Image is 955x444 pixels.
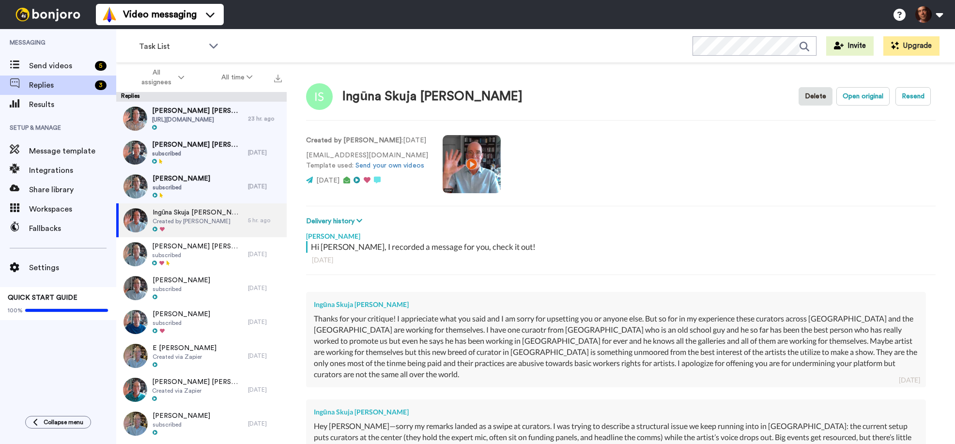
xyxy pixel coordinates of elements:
[123,344,148,368] img: b76689c8-988b-481e-9b5a-803648ee2ea5-thumb.jpg
[248,216,282,224] div: 5 hr. ago
[116,203,287,237] a: Ingūna Skuja [PERSON_NAME]Created by [PERSON_NAME]5 hr. ago
[153,421,210,429] span: subscribed
[355,162,424,169] a: Send your own videos
[123,276,148,300] img: d88e8c12-6122-477c-a2e2-3c79c5f92478-thumb.jpg
[248,183,282,190] div: [DATE]
[116,136,287,169] a: [PERSON_NAME] [PERSON_NAME]subscribed[DATE]
[311,241,933,253] div: Hi [PERSON_NAME], I recorded a message for you, check it out!
[316,177,339,184] span: [DATE]
[314,300,918,309] div: Ingūna Skuja [PERSON_NAME]
[153,309,210,319] span: [PERSON_NAME]
[29,79,91,91] span: Replies
[314,407,918,417] div: Ingūna Skuja [PERSON_NAME]
[312,255,930,265] div: [DATE]
[895,87,931,106] button: Resend
[248,284,282,292] div: [DATE]
[153,208,243,217] span: Ingūna Skuja [PERSON_NAME]
[152,387,243,395] span: Created via Zapier
[306,227,936,241] div: [PERSON_NAME]
[139,41,204,52] span: Task List
[8,294,77,301] span: QUICK START GUIDE
[29,165,116,176] span: Integrations
[153,353,216,361] span: Created via Zapier
[306,137,401,144] strong: Created by [PERSON_NAME]
[152,150,243,157] span: subscribed
[123,208,148,232] img: e2325fd5-c5ae-4cd5-8d78-8d193e466124-thumb.jpg
[29,99,116,110] span: Results
[306,83,333,110] img: Image of Ingūna Skuja Ingūna Skuja
[153,411,210,421] span: [PERSON_NAME]
[306,136,428,146] p: : [DATE]
[152,251,243,259] span: subscribed
[342,90,523,104] div: Ingūna Skuja [PERSON_NAME]
[153,319,210,327] span: subscribed
[29,145,116,157] span: Message template
[248,386,282,394] div: [DATE]
[203,69,272,86] button: All time
[123,140,147,165] img: 092ef917-5938-4f8b-acc6-a60a68ebee9f-thumb.jpg
[102,7,117,22] img: vm-color.svg
[153,343,216,353] span: E [PERSON_NAME]
[25,416,91,429] button: Collapse menu
[153,285,210,293] span: subscribed
[123,174,148,199] img: fd7db23e-a9f7-4281-8024-81c245fe0acc-thumb.jpg
[8,306,23,314] span: 100%
[29,262,116,274] span: Settings
[95,80,107,90] div: 3
[29,184,116,196] span: Share library
[123,412,148,436] img: 41a595dc-c5bd-445d-b978-83c46742b18c-thumb.jpg
[248,352,282,360] div: [DATE]
[826,36,874,56] button: Invite
[123,107,147,131] img: b07ab82f-c77e-44b0-b16a-bb9e45fb4dc5-thumb.jpg
[836,87,890,106] button: Open original
[116,271,287,305] a: [PERSON_NAME]subscribed[DATE]
[116,339,287,373] a: E [PERSON_NAME]Created via Zapier[DATE]
[123,8,197,21] span: Video messaging
[152,140,243,150] span: [PERSON_NAME] [PERSON_NAME]
[153,217,243,225] span: Created by [PERSON_NAME]
[137,68,176,87] span: All assignees
[271,70,285,85] button: Export all results that match these filters now.
[248,318,282,326] div: [DATE]
[153,174,210,184] span: [PERSON_NAME]
[883,36,940,56] button: Upgrade
[123,242,147,266] img: e08592b8-11a3-4484-8d58-2abb55f7ed1e-thumb.jpg
[44,418,83,426] span: Collapse menu
[116,102,287,136] a: [PERSON_NAME] [PERSON_NAME][URL][DOMAIN_NAME]23 hr. ago
[118,64,203,91] button: All assignees
[116,305,287,339] a: [PERSON_NAME]subscribed[DATE]
[899,375,920,385] div: [DATE]
[799,87,832,106] button: Delete
[123,378,147,402] img: 386182fa-9e68-4851-932a-ff60294fb146-thumb.jpg
[153,276,210,285] span: [PERSON_NAME]
[152,106,243,116] span: [PERSON_NAME] [PERSON_NAME]
[152,116,243,123] span: [URL][DOMAIN_NAME]
[116,92,287,102] div: Replies
[116,169,287,203] a: [PERSON_NAME]subscribed[DATE]
[12,8,84,21] img: bj-logo-header-white.svg
[153,184,210,191] span: subscribed
[152,377,243,387] span: [PERSON_NAME] [PERSON_NAME]
[248,115,282,122] div: 23 hr. ago
[116,407,287,441] a: [PERSON_NAME]subscribed[DATE]
[123,310,148,334] img: e4ec3e5a-db73-4cf2-927b-d1adb2422440-thumb.jpg
[306,151,428,171] p: [EMAIL_ADDRESS][DOMAIN_NAME] Template used:
[274,75,282,82] img: export.svg
[116,237,287,271] a: [PERSON_NAME] [PERSON_NAME]subscribed[DATE]
[248,420,282,428] div: [DATE]
[152,242,243,251] span: [PERSON_NAME] [PERSON_NAME]
[306,216,365,227] button: Delivery history
[248,250,282,258] div: [DATE]
[116,373,287,407] a: [PERSON_NAME] [PERSON_NAME]Created via Zapier[DATE]
[29,203,116,215] span: Workspaces
[29,223,116,234] span: Fallbacks
[248,149,282,156] div: [DATE]
[29,60,91,72] span: Send videos
[95,61,107,71] div: 5
[314,313,918,380] div: Thanks for your critique! I apprieciate what you said and I am sorry for upsetting you or anyone ...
